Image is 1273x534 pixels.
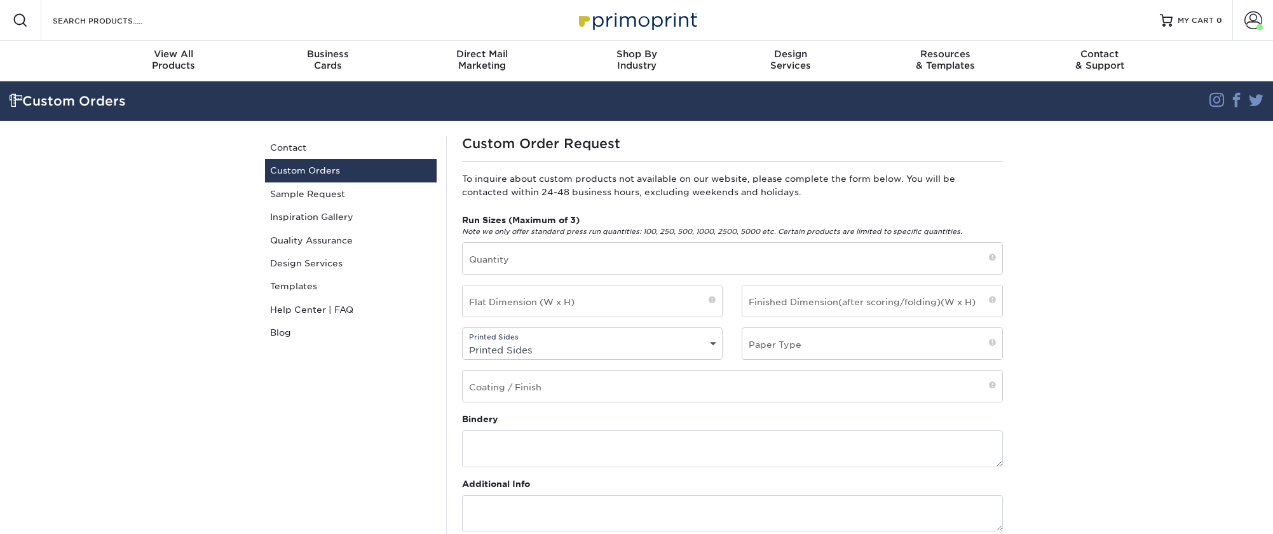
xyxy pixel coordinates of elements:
a: Templates [265,275,437,298]
a: Quality Assurance [265,229,437,252]
a: Contact& Support [1023,41,1177,81]
h1: Custom Order Request [462,136,1003,151]
strong: Bindery [462,414,498,424]
input: SEARCH PRODUCTS..... [51,13,175,28]
a: Contact [265,136,437,159]
div: Industry [559,48,714,71]
span: Direct Mail [405,48,559,60]
span: Contact [1023,48,1177,60]
div: Cards [250,48,405,71]
a: BusinessCards [250,41,405,81]
a: Help Center | FAQ [265,298,437,321]
a: View AllProducts [97,41,251,81]
a: Shop ByIndustry [559,41,714,81]
img: Primoprint [573,6,700,34]
a: Direct MailMarketing [405,41,559,81]
a: Blog [265,321,437,344]
a: Sample Request [265,182,437,205]
div: Services [714,48,868,71]
span: View All [97,48,251,60]
p: To inquire about custom products not available on our website, please complete the form below. Yo... [462,172,1003,198]
em: Note we only offer standard press run quantities: 100, 250, 500, 1000, 2500, 5000 etc. Certain pr... [462,228,962,236]
a: Custom Orders [265,159,437,182]
span: Business [250,48,405,60]
strong: Additional Info [462,479,530,489]
div: Products [97,48,251,71]
a: Design Services [265,252,437,275]
div: & Support [1023,48,1177,71]
span: 0 [1216,16,1222,25]
span: Resources [868,48,1023,60]
a: Inspiration Gallery [265,205,437,228]
div: & Templates [868,48,1023,71]
a: DesignServices [714,41,868,81]
span: Design [714,48,868,60]
strong: Run Sizes (Maximum of 3) [462,215,580,225]
div: Marketing [405,48,559,71]
span: MY CART [1178,15,1214,26]
a: Resources& Templates [868,41,1023,81]
span: Shop By [559,48,714,60]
